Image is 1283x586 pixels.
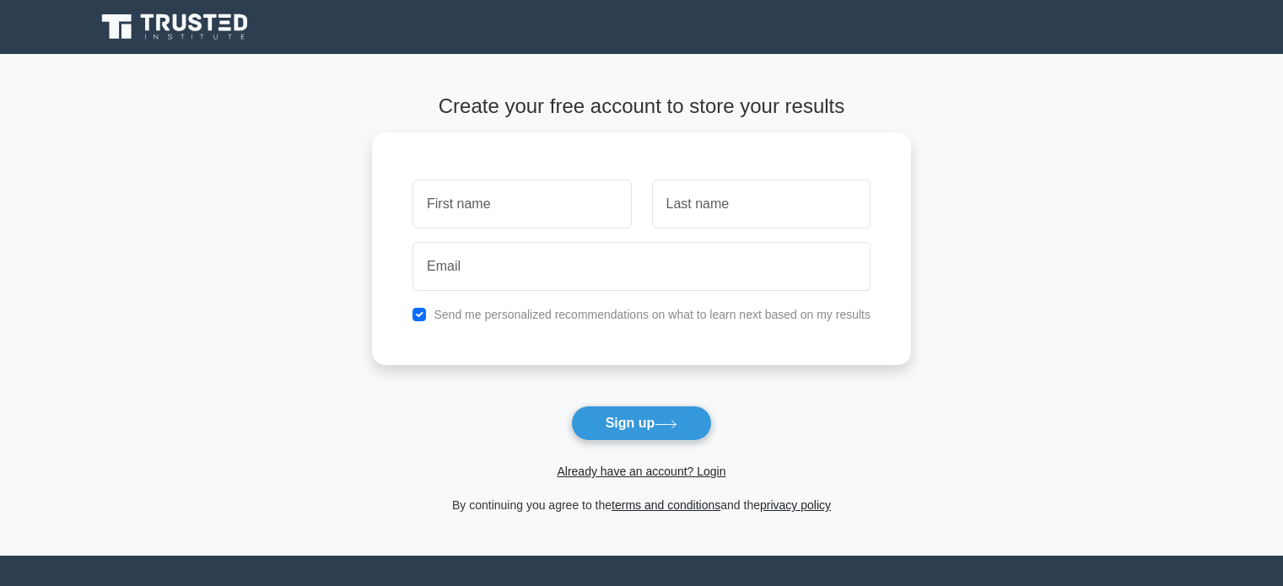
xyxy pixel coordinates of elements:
[434,308,871,321] label: Send me personalized recommendations on what to learn next based on my results
[652,180,871,228] input: Last name
[612,498,720,512] a: terms and conditions
[760,498,831,512] a: privacy policy
[362,495,921,515] div: By continuing you agree to the and the
[571,406,713,441] button: Sign up
[372,94,911,119] h4: Create your free account to store your results
[557,465,725,478] a: Already have an account? Login
[412,180,631,228] input: First name
[412,242,871,291] input: Email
